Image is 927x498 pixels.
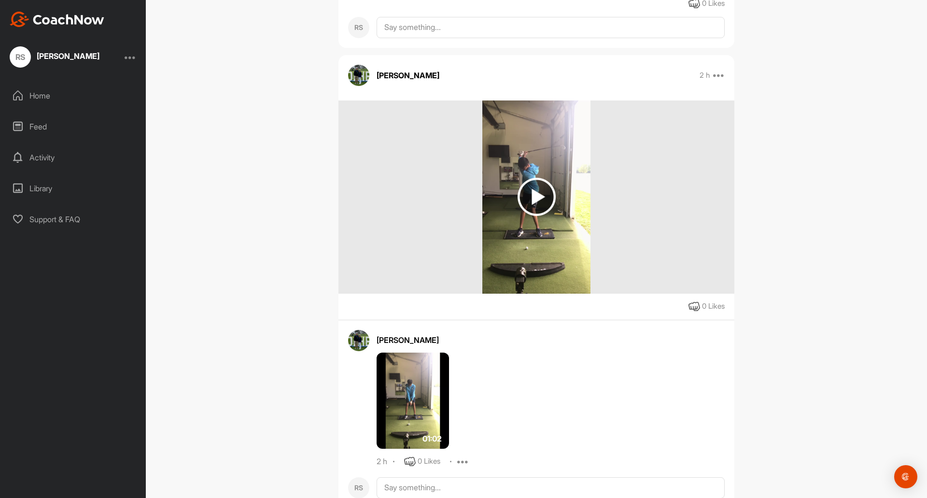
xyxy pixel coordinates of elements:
[37,52,99,60] div: [PERSON_NAME]
[348,65,369,86] img: avatar
[10,12,104,27] img: CoachNow
[518,178,556,216] img: play
[377,70,439,81] p: [PERSON_NAME]
[422,433,442,444] span: 01:02
[5,84,141,108] div: Home
[700,71,710,80] p: 2 h
[377,353,449,449] img: media
[348,330,369,351] img: avatar
[418,456,440,467] div: 0 Likes
[5,145,141,170] div: Activity
[377,457,387,467] div: 2 h
[348,17,369,38] div: RS
[482,100,591,294] img: media
[5,114,141,139] div: Feed
[5,176,141,200] div: Library
[894,465,917,488] div: Open Intercom Messenger
[702,301,725,312] div: 0 Likes
[5,207,141,231] div: Support & FAQ
[377,334,725,346] div: [PERSON_NAME]
[10,46,31,68] div: RS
